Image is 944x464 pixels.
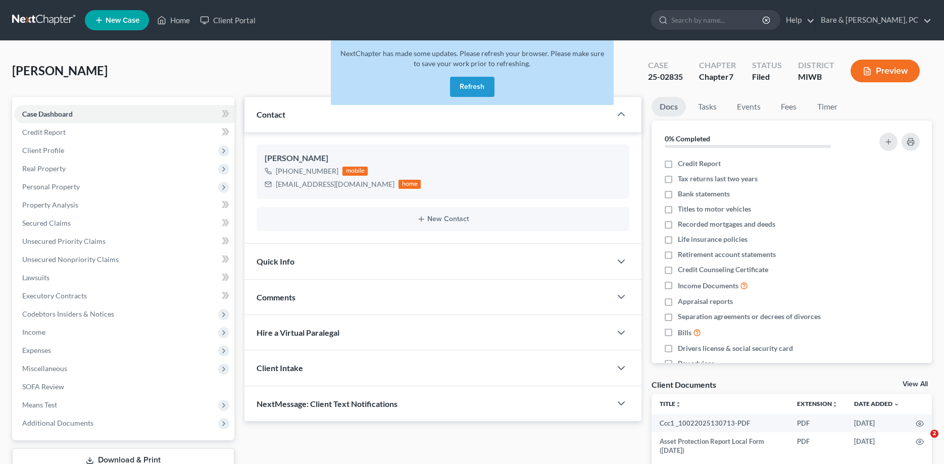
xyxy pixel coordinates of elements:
td: PDF [789,432,846,460]
span: Personal Property [22,182,80,191]
td: Asset Protection Report Local Form ([DATE]) [652,432,789,460]
td: [DATE] [846,414,908,432]
span: Means Test [22,400,57,409]
div: Client Documents [652,379,716,390]
a: Date Added expand_more [854,400,900,407]
span: Separation agreements or decrees of divorces [678,312,821,322]
span: Appraisal reports [678,296,733,306]
a: Executory Contracts [14,287,234,305]
a: Credit Report [14,123,234,141]
span: Bank statements [678,189,730,199]
span: Additional Documents [22,419,93,427]
span: Income [22,328,45,336]
a: Events [729,97,769,117]
span: SOFA Review [22,382,64,391]
span: Credit Report [22,128,66,136]
div: MIWB [798,71,834,83]
a: Client Portal [195,11,261,29]
a: SOFA Review [14,378,234,396]
a: Unsecured Priority Claims [14,232,234,250]
a: Property Analysis [14,196,234,214]
a: Bare & [PERSON_NAME], PC [816,11,931,29]
a: View All [903,381,928,388]
span: Pay advices [678,358,714,369]
span: Credit Report [678,159,721,169]
span: Credit Counseling Certificate [678,265,768,275]
span: 2 [930,430,938,438]
div: Case [648,60,683,71]
button: Refresh [450,77,494,97]
td: Ccc1 _10022025130713-PDF [652,414,789,432]
div: Chapter [699,71,736,83]
div: [PERSON_NAME] [265,152,621,165]
div: home [399,180,421,189]
div: Status [752,60,782,71]
i: unfold_more [675,401,681,407]
span: Secured Claims [22,219,71,227]
td: [DATE] [846,432,908,460]
i: unfold_more [832,401,838,407]
span: Drivers license & social security card [678,343,793,353]
span: Comments [257,292,295,302]
a: Fees [773,97,805,117]
input: Search by name... [671,11,764,29]
iframe: Intercom live chat [910,430,934,454]
a: Home [152,11,195,29]
span: Income Documents [678,281,738,291]
span: Unsecured Priority Claims [22,237,106,245]
span: Lawsuits [22,273,49,282]
span: Contact [257,110,285,119]
span: NextMessage: Client Text Notifications [257,399,398,408]
span: [PERSON_NAME] [12,63,108,78]
span: Expenses [22,346,51,354]
span: Property Analysis [22,200,78,209]
span: Real Property [22,164,66,173]
div: 25-02835 [648,71,683,83]
span: New Case [106,17,139,24]
div: Filed [752,71,782,83]
strong: 0% Completed [665,134,710,143]
a: Unsecured Nonpriority Claims [14,250,234,269]
span: Client Profile [22,146,64,154]
div: District [798,60,834,71]
a: Timer [809,97,846,117]
div: Chapter [699,60,736,71]
span: Retirement account statements [678,249,776,260]
span: Life insurance policies [678,234,748,244]
a: Tasks [690,97,725,117]
div: [PHONE_NUMBER] [276,166,338,176]
span: Bills [678,328,691,338]
span: Executory Contracts [22,291,87,300]
span: Recorded mortgages and deeds [678,219,775,229]
a: Help [781,11,815,29]
a: Docs [652,97,686,117]
span: Unsecured Nonpriority Claims [22,255,119,264]
a: Case Dashboard [14,105,234,123]
a: Lawsuits [14,269,234,287]
a: Titleunfold_more [660,400,681,407]
a: Extensionunfold_more [797,400,838,407]
span: Codebtors Insiders & Notices [22,310,114,318]
span: Case Dashboard [22,110,73,118]
span: Quick Info [257,256,294,266]
td: PDF [789,414,846,432]
span: NextChapter has made some updates. Please refresh your browser. Please make sure to save your wor... [340,49,604,68]
span: Client Intake [257,363,303,373]
button: New Contact [265,215,621,223]
span: Miscellaneous [22,364,67,373]
div: mobile [342,167,368,176]
span: Hire a Virtual Paralegal [257,328,339,337]
button: Preview [851,60,920,82]
span: 7 [729,72,733,81]
span: Tax returns last two years [678,174,758,184]
div: [EMAIL_ADDRESS][DOMAIN_NAME] [276,179,394,189]
i: expand_more [893,401,900,407]
span: Titles to motor vehicles [678,204,751,214]
a: Secured Claims [14,214,234,232]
